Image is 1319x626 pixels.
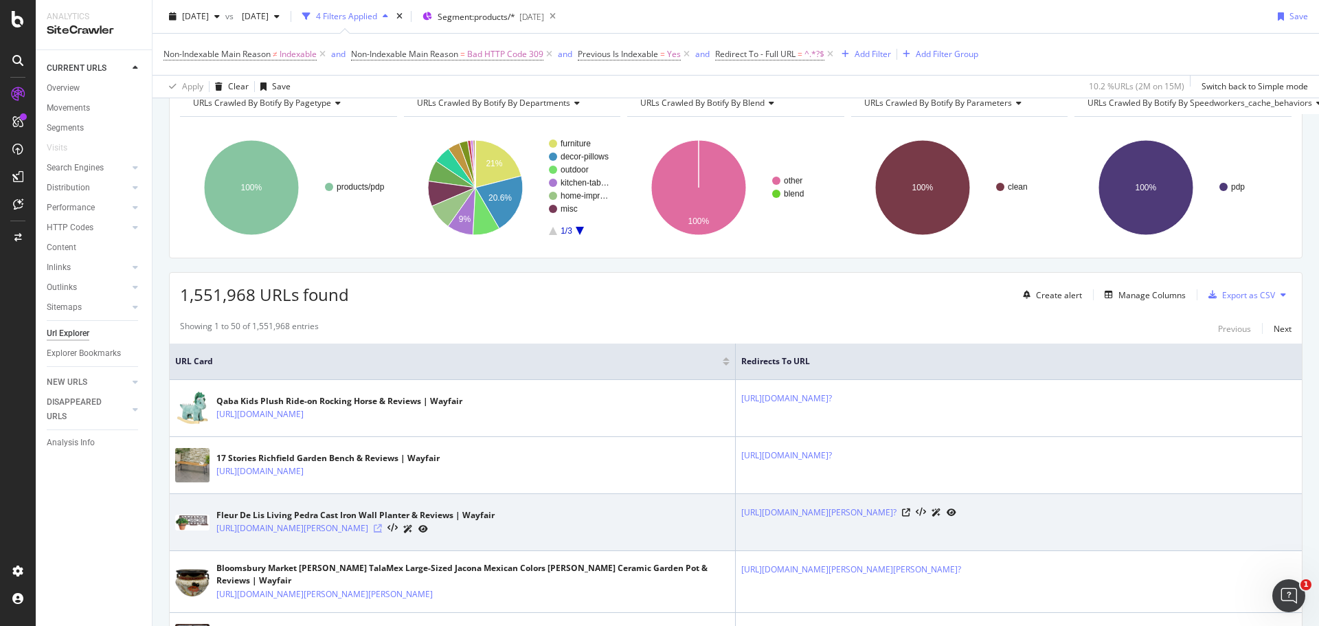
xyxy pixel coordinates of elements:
[175,391,210,425] img: main image
[47,221,93,235] div: HTTP Codes
[561,165,589,175] text: outdoor
[47,181,128,195] a: Distribution
[47,326,142,341] a: Url Explorer
[836,46,891,63] button: Add Filter
[387,524,398,533] button: View HTML Source
[1017,284,1082,306] button: Create alert
[1274,323,1292,335] div: Next
[578,48,658,60] span: Previous Is Indexable
[1203,284,1275,306] button: Export as CSV
[47,121,84,135] div: Segments
[47,161,104,175] div: Search Engines
[216,588,433,601] a: [URL][DOMAIN_NAME][PERSON_NAME][PERSON_NAME]
[164,76,203,98] button: Apply
[47,436,95,450] div: Analysis Info
[351,48,458,60] span: Non-Indexable Main Reason
[47,181,90,195] div: Distribution
[47,241,76,255] div: Content
[1196,76,1308,98] button: Switch back to Simple mode
[1300,579,1311,590] span: 1
[916,48,978,60] div: Add Filter Group
[851,128,1068,247] div: A chart.
[47,201,128,215] a: Performance
[47,375,128,390] a: NEW URLS
[784,176,802,186] text: other
[331,48,346,60] div: and
[280,45,317,64] span: Indexable
[488,193,512,203] text: 20.6%
[695,47,710,60] button: and
[175,448,210,482] img: main image
[47,61,128,76] a: CURRENT URLS
[225,10,236,22] span: vs
[47,300,128,315] a: Sitemaps
[1272,5,1308,27] button: Save
[414,92,609,114] h4: URLs Crawled By Botify By departments
[272,80,291,92] div: Save
[660,48,665,60] span: =
[175,565,210,599] img: main image
[216,407,304,421] a: [URL][DOMAIN_NAME]
[47,241,142,255] a: Content
[741,355,1276,368] span: Redirects to URL
[47,436,142,450] a: Analysis Info
[1118,289,1186,301] div: Manage Columns
[180,128,397,247] div: A chart.
[236,5,285,27] button: [DATE]
[855,48,891,60] div: Add Filter
[47,11,141,23] div: Analytics
[47,326,89,341] div: Url Explorer
[47,141,67,155] div: Visits
[627,128,844,247] div: A chart.
[47,375,87,390] div: NEW URLS
[784,189,804,199] text: blend
[561,191,608,201] text: home-impr…
[47,300,82,315] div: Sitemaps
[273,48,278,60] span: ≠
[47,141,81,155] a: Visits
[667,45,681,64] span: Yes
[561,178,609,188] text: kitchen-tab…
[403,522,413,536] a: AI Url Details
[47,221,128,235] a: HTTP Codes
[519,11,544,23] div: [DATE]
[561,204,578,214] text: misc
[715,48,796,60] span: Redirect To - Full URL
[180,283,349,306] span: 1,551,968 URLs found
[47,101,90,115] div: Movements
[47,61,106,76] div: CURRENT URLS
[1074,128,1292,247] div: A chart.
[47,280,77,295] div: Outlinks
[216,509,495,522] div: Fleur De Lis Living Pedra Cast Iron Wall Planter & Reviews | Wayfair
[640,97,765,109] span: URLs Crawled By Botify By blend
[164,48,271,60] span: Non-Indexable Main Reason
[47,121,142,135] a: Segments
[417,97,570,109] span: URLs Crawled By Botify By departments
[337,182,385,192] text: products/pdp
[1289,10,1308,22] div: Save
[216,465,304,478] a: [URL][DOMAIN_NAME]
[316,10,377,22] div: 4 Filters Applied
[741,563,961,577] a: [URL][DOMAIN_NAME][PERSON_NAME][PERSON_NAME]?
[190,92,385,114] h4: URLs Crawled By Botify By pagetype
[394,10,405,23] div: times
[916,508,926,517] button: View HTML Source
[486,159,502,168] text: 21%
[1136,183,1157,192] text: 100%
[418,522,428,536] a: URL Inspection
[932,505,941,519] a: AI Url Details
[164,5,225,27] button: [DATE]
[331,47,346,60] button: and
[404,128,621,247] svg: A chart.
[47,81,80,96] div: Overview
[638,92,832,114] h4: URLs Crawled By Botify By blend
[417,5,544,27] button: Segment:products/*[DATE]
[193,97,331,109] span: URLs Crawled By Botify By pagetype
[558,47,572,60] button: and
[467,45,543,64] span: Bad HTTP Code 309
[947,505,956,519] a: URL Inspection
[804,45,824,64] span: ^.*?$
[297,5,394,27] button: 4 Filters Applied
[228,80,249,92] div: Clear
